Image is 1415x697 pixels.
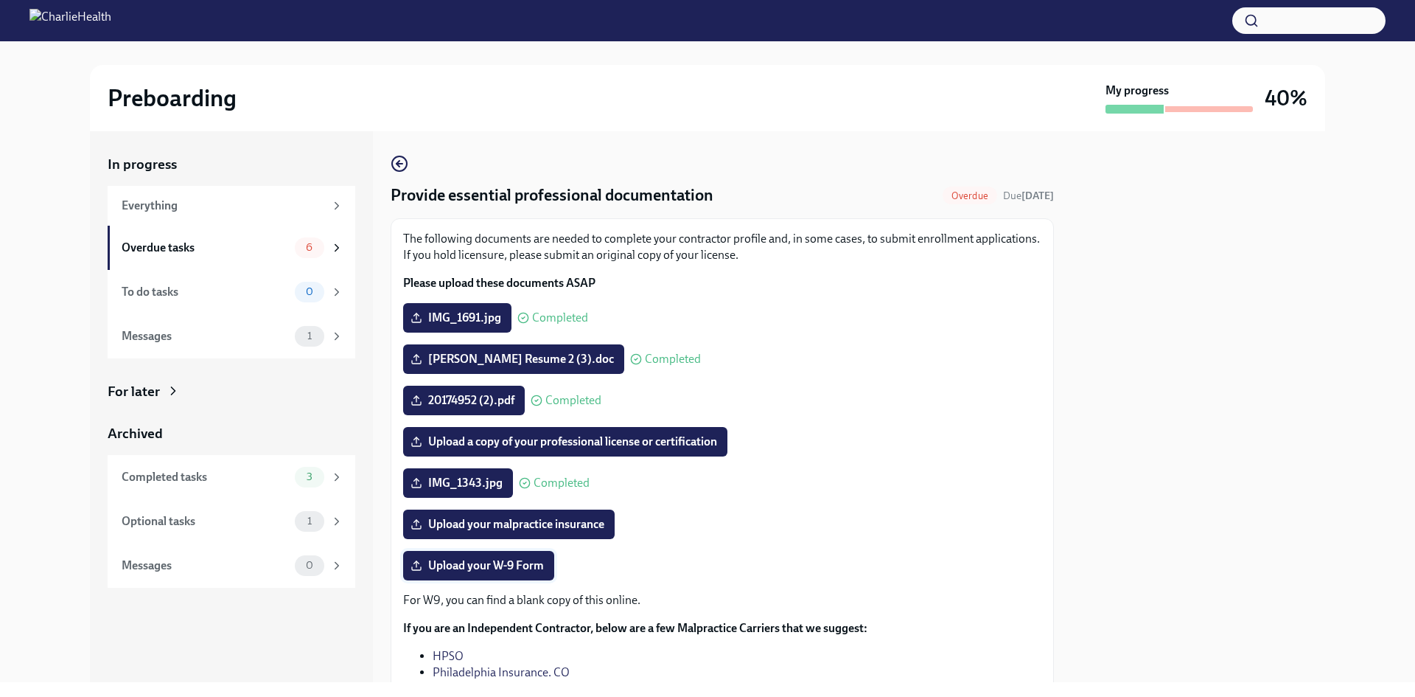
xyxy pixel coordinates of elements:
[29,9,111,32] img: CharlieHealth
[108,226,355,270] a: Overdue tasks6
[433,649,464,663] a: HPSO
[413,393,514,408] span: 20174952 (2).pdf
[391,184,713,207] h4: Provide essential professional documentation
[1021,190,1054,202] strong: [DATE]
[108,83,237,113] h2: Preboarding
[298,516,321,527] span: 1
[413,311,501,325] span: IMG_1691.jpg
[403,621,867,635] strong: If you are an Independent Contractor, below are a few Malpractice Carriers that we suggest:
[108,382,160,401] div: For later
[122,198,324,214] div: Everything
[413,352,614,367] span: [PERSON_NAME] Resume 2 (3).doc
[1265,85,1307,111] h3: 40%
[403,551,554,580] label: Upload your W-9 Form
[403,386,525,415] label: 20174952 (2).pdf
[122,558,289,574] div: Messages
[1105,83,1169,99] strong: My progress
[433,665,570,679] a: Philadelphia Insurance. CO
[108,155,355,174] a: In progress
[122,284,289,300] div: To do tasks
[298,330,321,341] span: 1
[413,434,717,449] span: Upload a copy of your professional license or certification
[413,517,604,532] span: Upload your malpractice insurance
[433,682,465,696] a: NASW
[122,328,289,344] div: Messages
[403,468,513,498] label: IMG_1343.jpg
[1003,189,1054,203] span: October 6th, 2025 08:00
[108,270,355,314] a: To do tasks0
[297,242,321,253] span: 6
[413,558,544,573] span: Upload your W-9 Form
[108,499,355,544] a: Optional tasks1
[413,476,503,490] span: IMG_1343.jpg
[297,286,322,297] span: 0
[122,240,289,256] div: Overdue tasks
[403,344,624,374] label: [PERSON_NAME] Resume 2 (3).doc
[403,592,1041,608] p: For W9, you can find a blank copy of this online.
[403,427,727,457] label: Upload a copy of your professional license or certification
[122,513,289,530] div: Optional tasks
[403,303,511,333] label: IMG_1691.jpg
[545,395,601,406] span: Completed
[108,186,355,226] a: Everything
[403,231,1041,263] p: The following documents are needed to complete your contractor profile and, in some cases, to sub...
[298,471,321,482] span: 3
[108,424,355,443] a: Archived
[122,469,289,485] div: Completed tasks
[534,477,590,489] span: Completed
[532,312,588,324] span: Completed
[943,190,997,201] span: Overdue
[403,510,615,539] label: Upload your malpractice insurance
[108,382,355,401] a: For later
[108,544,355,588] a: Messages0
[1003,190,1054,202] span: Due
[297,560,322,571] span: 0
[108,314,355,358] a: Messages1
[645,353,701,365] span: Completed
[108,455,355,499] a: Completed tasks3
[403,276,595,290] strong: Please upload these documents ASAP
